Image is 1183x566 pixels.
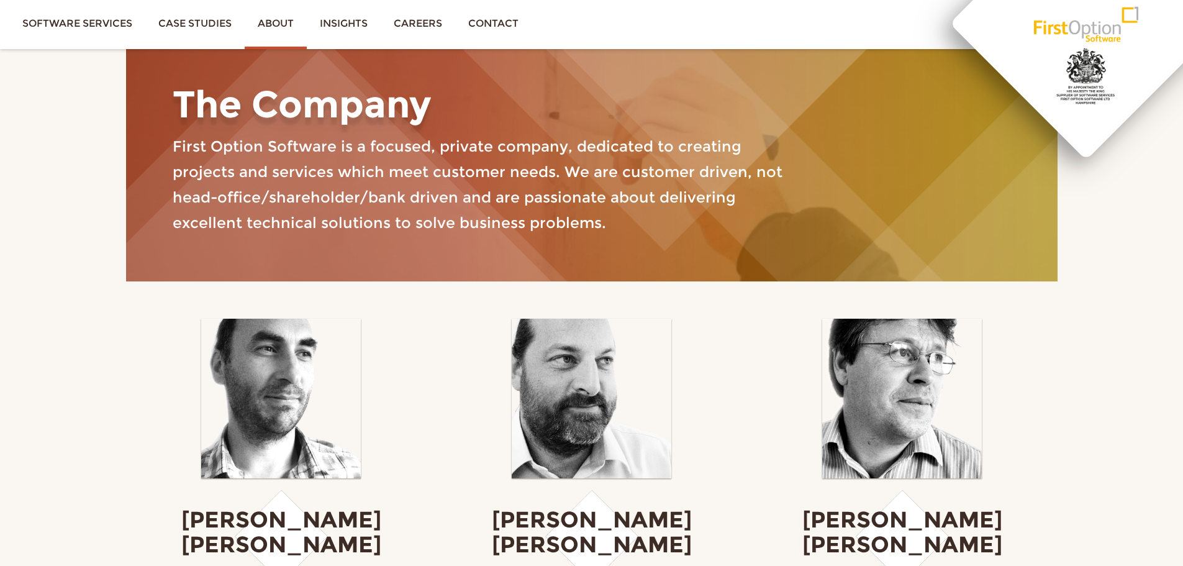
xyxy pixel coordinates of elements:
[157,508,406,557] h3: [PERSON_NAME] [PERSON_NAME]
[468,508,716,557] h3: [PERSON_NAME] [PERSON_NAME]
[173,134,803,236] p: First Option Software is a focused, private company, dedicated to creating projects and services ...
[126,47,1058,281] div: Writing whiteboard
[778,508,1027,557] h3: [PERSON_NAME] [PERSON_NAME]
[163,84,1020,125] h1: The Company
